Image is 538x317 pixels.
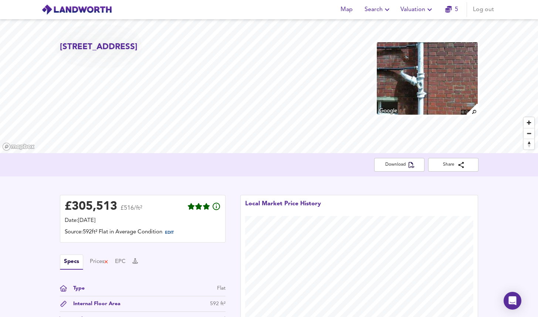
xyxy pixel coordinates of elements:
button: Valuation [397,2,437,17]
h2: [STREET_ADDRESS] [60,41,138,53]
span: Share [434,161,473,169]
button: Search [362,2,395,17]
div: Internal Floor Area [67,300,121,308]
span: Search [365,4,392,15]
button: Download [374,158,424,172]
span: Log out [473,4,494,15]
button: Zoom out [524,128,534,139]
span: £516/ft² [121,205,142,216]
img: property [376,41,478,115]
button: Reset bearing to north [524,139,534,149]
button: Share [428,158,478,172]
a: Mapbox homepage [2,142,35,151]
span: Valuation [400,4,434,15]
button: 5 [440,2,464,17]
div: Source: 592ft² Flat in Average Condition [65,228,221,238]
button: Zoom in [524,117,534,128]
button: Log out [470,2,497,17]
span: Download [380,161,419,169]
div: Flat [217,284,226,292]
img: logo [41,4,112,15]
span: EDIT [165,231,174,235]
div: Open Intercom Messenger [504,292,521,310]
button: Specs [60,254,83,270]
span: Map [338,4,356,15]
div: £ 305,513 [65,201,117,212]
div: Date: [DATE] [65,217,221,225]
a: 5 [445,4,458,15]
div: Type [67,284,85,292]
button: Prices [90,258,109,266]
button: Map [335,2,359,17]
img: search [466,103,478,116]
div: 592 ft² [210,300,226,308]
div: Local Market Price History [245,200,321,216]
button: EPC [115,258,126,266]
